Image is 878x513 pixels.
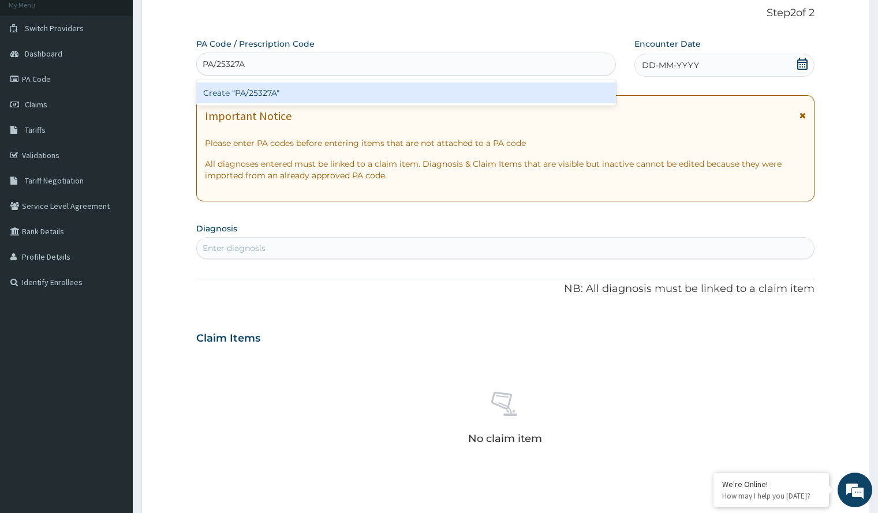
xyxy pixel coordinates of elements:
[196,223,237,234] label: Diagnosis
[196,332,260,345] h3: Claim Items
[205,110,292,122] h1: Important Notice
[722,491,820,501] p: How may I help you today?
[196,83,616,103] div: Create "PA/25327A"
[722,479,820,489] div: We're Online!
[196,7,814,20] p: Step 2 of 2
[25,23,84,33] span: Switch Providers
[634,38,701,50] label: Encounter Date
[203,242,266,254] div: Enter diagnosis
[25,175,84,186] span: Tariff Negotiation
[642,59,699,71] span: DD-MM-YYYY
[21,58,47,87] img: d_794563401_company_1708531726252_794563401
[60,65,194,80] div: Chat with us now
[205,158,805,181] p: All diagnoses entered must be linked to a claim item. Diagnosis & Claim Items that are visible bu...
[196,282,814,297] p: NB: All diagnosis must be linked to a claim item
[196,38,315,50] label: PA Code / Prescription Code
[25,125,46,135] span: Tariffs
[189,6,217,33] div: Minimize live chat window
[67,145,159,262] span: We're online!
[205,137,805,149] p: Please enter PA codes before entering items that are not attached to a PA code
[468,433,542,444] p: No claim item
[6,315,220,355] textarea: Type your message and hit 'Enter'
[25,48,62,59] span: Dashboard
[25,99,47,110] span: Claims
